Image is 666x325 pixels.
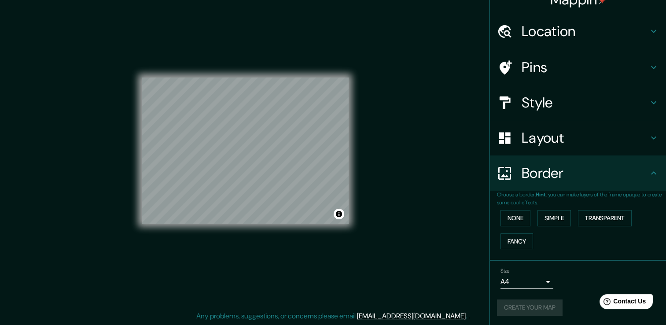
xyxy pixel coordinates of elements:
[142,78,349,224] canvas: Map
[334,209,344,219] button: Toggle attribution
[522,129,648,147] h4: Layout
[196,311,467,321] p: Any problems, suggestions, or concerns please email .
[467,311,468,321] div: .
[578,210,632,226] button: Transparent
[490,155,666,191] div: Border
[500,210,530,226] button: None
[536,191,546,198] b: Hint
[500,267,510,275] label: Size
[490,120,666,155] div: Layout
[490,85,666,120] div: Style
[490,50,666,85] div: Pins
[522,94,648,111] h4: Style
[500,233,533,250] button: Fancy
[588,291,656,315] iframe: Help widget launcher
[357,311,466,321] a: [EMAIL_ADDRESS][DOMAIN_NAME]
[468,311,470,321] div: .
[537,210,571,226] button: Simple
[522,59,648,76] h4: Pins
[522,164,648,182] h4: Border
[522,22,648,40] h4: Location
[490,14,666,49] div: Location
[500,275,553,289] div: A4
[497,191,666,207] p: Choose a border. : you can make layers of the frame opaque to create some cool effects.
